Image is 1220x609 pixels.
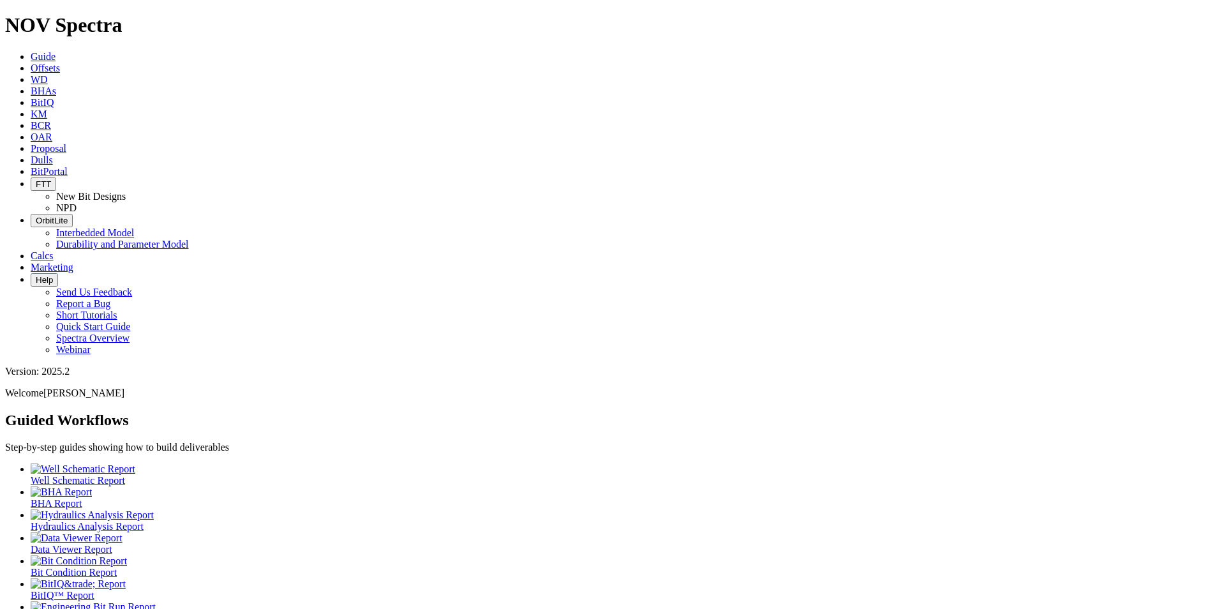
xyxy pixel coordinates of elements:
a: Webinar [56,344,91,355]
a: BitIQ [31,97,54,108]
img: BHA Report [31,486,92,498]
img: Hydraulics Analysis Report [31,509,154,521]
a: Well Schematic Report Well Schematic Report [31,463,1215,486]
span: OrbitLite [36,216,68,225]
span: Data Viewer Report [31,544,112,555]
a: Spectra Overview [56,333,130,343]
a: BitPortal [31,166,68,177]
span: BitIQ™ Report [31,590,94,601]
a: Quick Start Guide [56,321,130,332]
a: Bit Condition Report Bit Condition Report [31,555,1215,578]
a: Proposal [31,143,66,154]
a: OAR [31,132,52,142]
div: Version: 2025.2 [5,366,1215,377]
a: Hydraulics Analysis Report Hydraulics Analysis Report [31,509,1215,532]
a: Short Tutorials [56,310,117,320]
p: Step-by-step guides showing how to build deliverables [5,442,1215,453]
a: WD [31,74,48,85]
span: [PERSON_NAME] [43,387,124,398]
a: Dulls [31,154,53,165]
img: Data Viewer Report [31,532,123,544]
span: Help [36,275,53,285]
button: OrbitLite [31,214,73,227]
span: Hydraulics Analysis Report [31,521,144,532]
a: Offsets [31,63,60,73]
a: BitIQ&trade; Report BitIQ™ Report [31,578,1215,601]
a: Send Us Feedback [56,287,132,297]
a: Report a Bug [56,298,110,309]
a: BCR [31,120,51,131]
a: Data Viewer Report Data Viewer Report [31,532,1215,555]
a: Guide [31,51,56,62]
a: New Bit Designs [56,191,126,202]
img: BitIQ&trade; Report [31,578,126,590]
a: Calcs [31,250,54,261]
a: KM [31,109,47,119]
a: Interbedded Model [56,227,134,238]
span: FTT [36,179,51,189]
a: Marketing [31,262,73,273]
p: Welcome [5,387,1215,399]
span: Well Schematic Report [31,475,125,486]
button: Help [31,273,58,287]
span: Bit Condition Report [31,567,117,578]
img: Bit Condition Report [31,555,127,567]
img: Well Schematic Report [31,463,135,475]
span: BHA Report [31,498,82,509]
h2: Guided Workflows [5,412,1215,429]
button: FTT [31,177,56,191]
a: BHAs [31,86,56,96]
h1: NOV Spectra [5,13,1215,37]
a: BHA Report BHA Report [31,486,1215,509]
a: NPD [56,202,77,213]
a: Durability and Parameter Model [56,239,189,250]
